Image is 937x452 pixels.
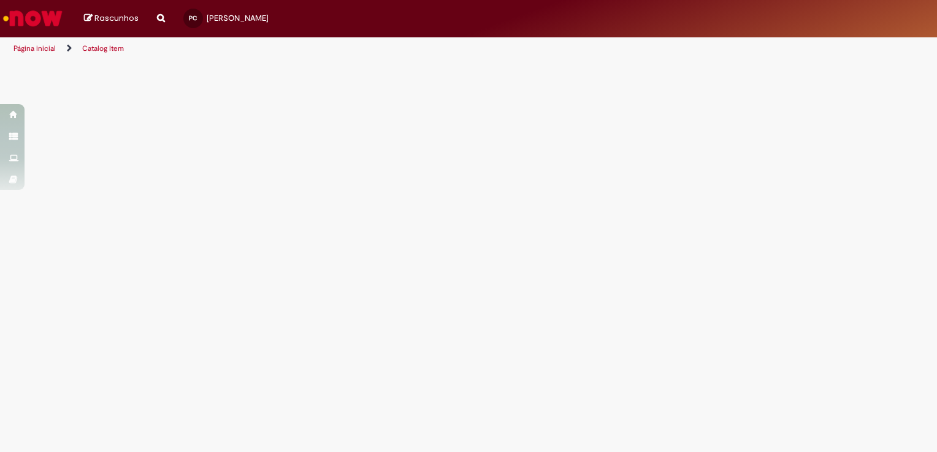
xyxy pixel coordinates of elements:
ul: Trilhas de página [9,37,616,60]
a: Página inicial [13,43,56,53]
span: Rascunhos [94,12,139,24]
img: ServiceNow [1,6,64,31]
span: [PERSON_NAME] [207,13,269,23]
a: Catalog Item [82,43,124,53]
a: Rascunhos [84,13,139,24]
span: PC [189,14,197,22]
